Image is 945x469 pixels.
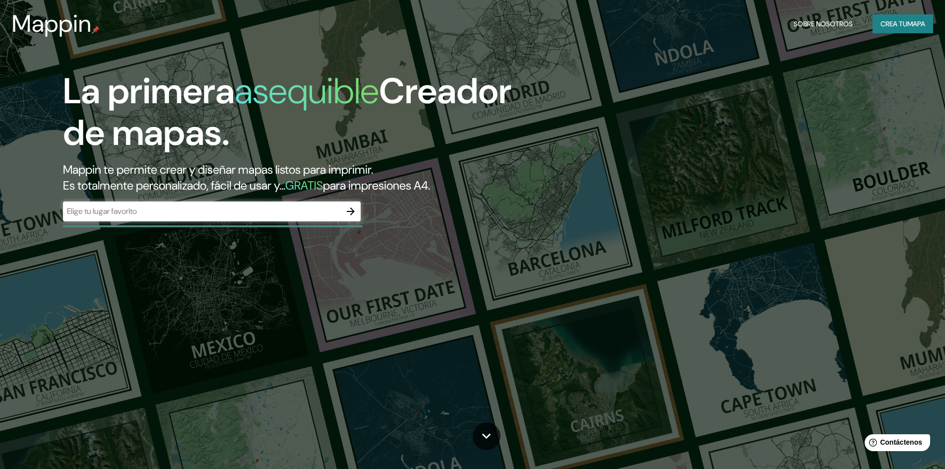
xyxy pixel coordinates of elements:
font: mapa [907,19,925,28]
input: Elige tu lugar favorito [63,205,341,217]
iframe: Lanzador de widgets de ayuda [857,430,934,458]
font: Crea tu [881,19,907,28]
font: Mappin te permite crear y diseñar mapas listos para imprimir. [63,162,373,177]
button: Sobre nosotros [790,14,857,33]
font: para impresiones A4. [323,178,430,193]
font: La primera [63,68,235,114]
font: asequible [235,68,379,114]
font: Mappin [12,8,92,39]
font: Es totalmente personalizado, fácil de usar y... [63,178,285,193]
font: Creador de mapas. [63,68,511,156]
font: Sobre nosotros [794,19,853,28]
img: pin de mapeo [92,26,100,34]
font: GRATIS [285,178,323,193]
button: Crea tumapa [873,14,933,33]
